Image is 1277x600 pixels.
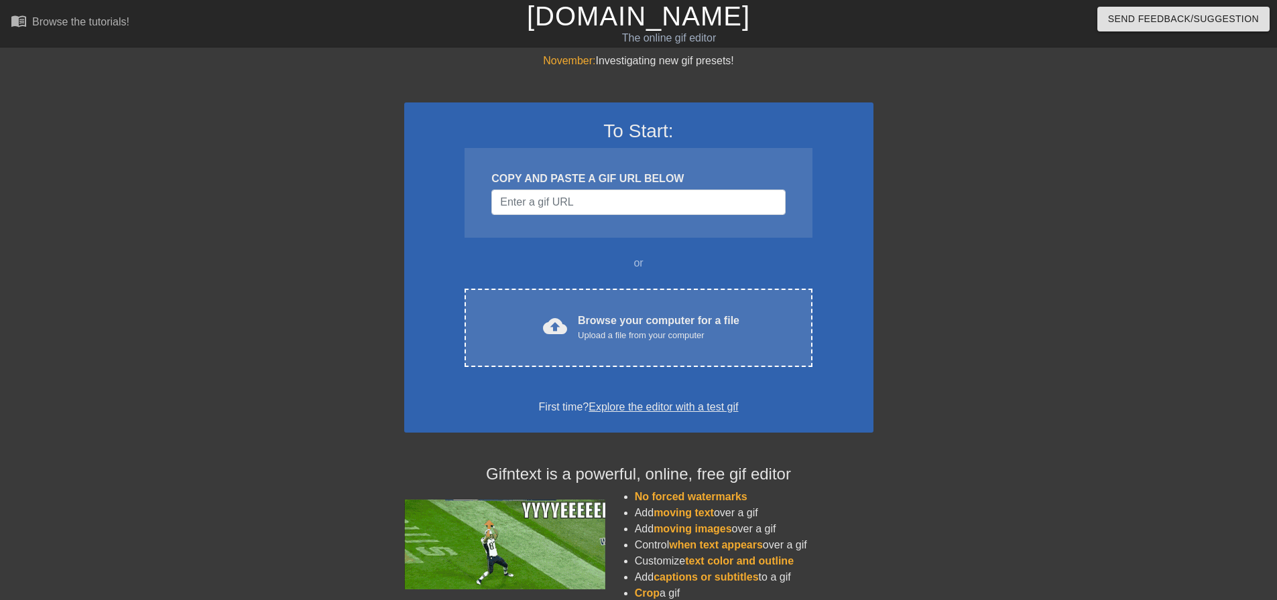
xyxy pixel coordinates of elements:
div: or [439,255,839,271]
span: No forced watermarks [635,491,747,502]
div: Upload a file from your computer [578,329,739,342]
h3: To Start: [422,120,856,143]
span: when text appears [669,539,763,550]
span: moving images [654,523,731,534]
li: Add to a gif [635,569,873,585]
span: captions or subtitles [654,571,758,583]
div: First time? [422,399,856,415]
div: The online gif editor [432,30,906,46]
div: Investigating new gif presets! [404,53,873,69]
a: Browse the tutorials! [11,13,129,33]
span: cloud_upload [543,314,567,338]
span: Crop [635,587,660,599]
li: Add over a gif [635,505,873,521]
span: moving text [654,507,714,518]
li: Add over a gif [635,521,873,537]
span: November: [543,55,595,66]
h4: Gifntext is a powerful, online, free gif editor [404,465,873,484]
li: Customize [635,553,873,569]
button: Send Feedback/Suggestion [1097,7,1270,31]
div: Browse your computer for a file [578,313,739,342]
img: football_small.gif [404,500,605,589]
a: Explore the editor with a test gif [589,401,738,412]
a: [DOMAIN_NAME] [527,1,750,31]
span: text color and outline [685,555,794,567]
span: Send Feedback/Suggestion [1108,11,1259,27]
input: Username [491,190,785,215]
li: Control over a gif [635,537,873,553]
div: COPY AND PASTE A GIF URL BELOW [491,171,785,187]
div: Browse the tutorials! [32,16,129,27]
span: menu_book [11,13,27,29]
